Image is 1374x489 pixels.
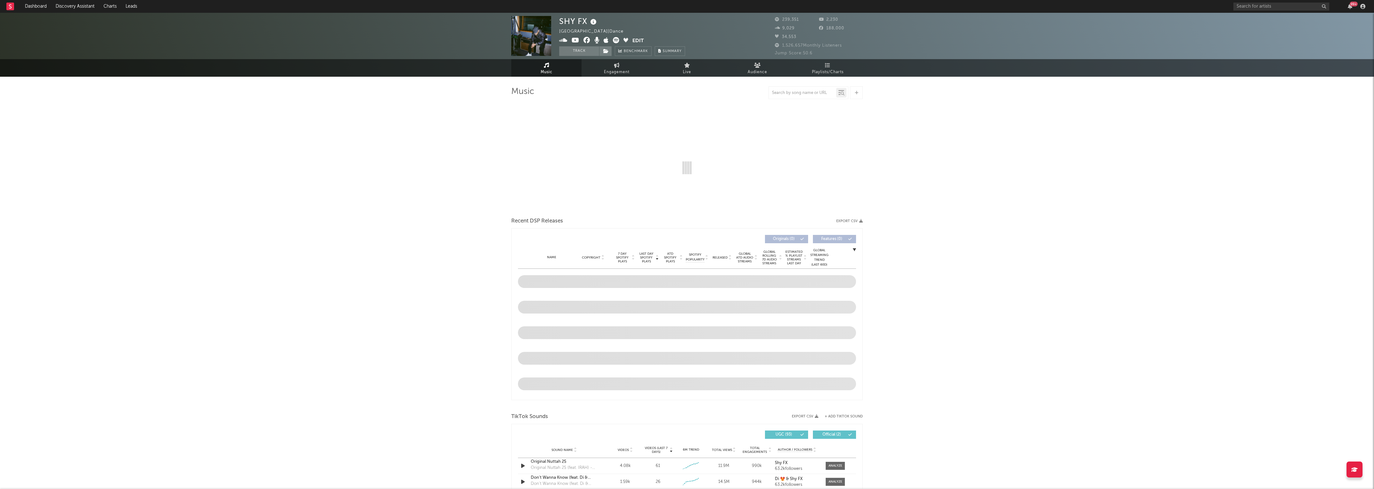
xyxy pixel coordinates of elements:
span: UGC ( 93 ) [769,433,799,437]
a: Don't Wanna Know (feat. Di & Skibadee) (feat. Di & [GEOGRAPHIC_DATA]) [531,475,598,481]
button: Originals(0) [765,235,808,243]
strong: Shy FX [775,461,788,465]
button: Track [559,46,599,56]
div: [GEOGRAPHIC_DATA] | Dance [559,28,631,35]
span: 188,000 [819,26,844,30]
span: 1,526,657 Monthly Listeners [775,43,842,48]
span: Copyright [582,256,600,260]
button: + Add TikTok Sound [818,415,863,418]
div: 26 [656,479,660,485]
button: Edit [632,37,644,45]
span: Sound Name [552,448,573,452]
span: Videos [618,448,629,452]
span: Recent DSP Releases [511,217,563,225]
div: 1.59k [610,479,640,485]
span: Summary [663,50,682,53]
span: 2,230 [819,18,838,22]
button: Features(0) [813,235,856,243]
div: 14.5M [709,479,739,485]
button: Official(2) [813,431,856,439]
input: Search for artists [1233,3,1329,11]
span: ATD Spotify Plays [662,252,679,263]
button: Export CSV [792,415,818,418]
span: Benchmark [624,48,648,55]
button: UGC(93) [765,431,808,439]
div: 6M Trend [676,447,706,452]
span: Released [713,256,728,260]
span: 239,351 [775,18,799,22]
div: 4.08k [610,463,640,469]
strong: Di 🐦‍🔥 & Shy FX [775,477,803,481]
a: Di 🐦‍🔥 & Shy FX [775,477,819,481]
button: Summary [655,46,685,56]
div: 63.2k followers [775,483,819,487]
a: Music [511,59,582,77]
div: 944k [742,479,772,485]
span: Global ATD Audio Streams [736,252,753,263]
div: SHY FX [559,16,598,27]
span: Last Day Spotify Plays [638,252,655,263]
div: Name [531,255,573,260]
div: 990k [742,463,772,469]
div: 11.9M [709,463,739,469]
button: Export CSV [836,219,863,223]
span: Total Views [712,448,732,452]
span: Videos (last 7 days) [643,446,669,454]
div: 61 [656,463,660,469]
span: Audience [748,68,767,76]
span: Music [541,68,552,76]
div: 63.2k followers [775,467,819,471]
div: Global Streaming Trend (Last 60D) [810,248,829,267]
a: Benchmark [615,46,652,56]
span: Total Engagements [742,446,768,454]
span: Playlists/Charts [812,68,844,76]
input: Search by song name or URL [769,90,836,96]
a: Engagement [582,59,652,77]
span: Features ( 0 ) [817,237,846,241]
span: Jump Score: 50.6 [775,51,813,55]
span: 7 Day Spotify Plays [614,252,631,263]
a: Playlists/Charts [792,59,863,77]
span: Engagement [604,68,629,76]
div: 99 + [1350,2,1358,6]
span: Estimated % Playlist Streams Last Day [785,250,803,265]
span: Spotify Popularity [686,252,705,262]
span: Author / Followers [778,448,812,452]
span: Official ( 2 ) [817,433,846,437]
a: Shy FX [775,461,819,465]
span: Global Rolling 7D Audio Streams [760,250,778,265]
div: Don't Wanna Know (feat. Di & [GEOGRAPHIC_DATA]) [531,481,598,487]
span: Live [683,68,691,76]
a: Live [652,59,722,77]
span: 9,029 [775,26,795,30]
button: 99+ [1348,4,1352,9]
span: TikTok Sounds [511,413,548,421]
button: + Add TikTok Sound [825,415,863,418]
a: Audience [722,59,792,77]
span: 34,553 [775,35,796,39]
a: Original Nuttah 25 [531,459,598,465]
span: Originals ( 0 ) [769,237,799,241]
div: Original Nuttah 25 (feat. IRAH) - [PERSON_NAME] & Status Remix [531,465,598,471]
